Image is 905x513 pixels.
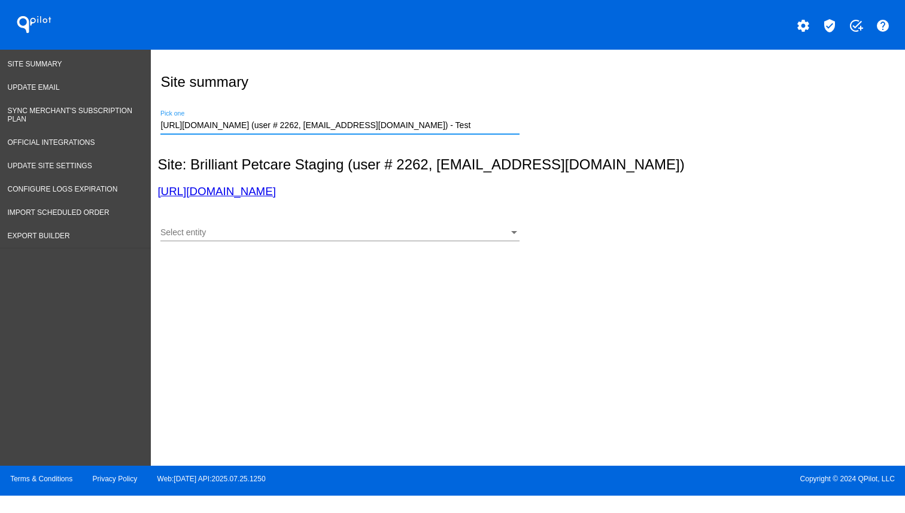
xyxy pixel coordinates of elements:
input: Number [160,121,520,130]
a: Privacy Policy [93,475,138,483]
span: Update Email [8,83,60,92]
span: Configure logs expiration [8,185,118,193]
a: [URL][DOMAIN_NAME] [157,185,275,198]
span: Official Integrations [8,138,95,147]
mat-icon: help [876,19,890,33]
span: Copyright © 2024 QPilot, LLC [463,475,895,483]
h2: Site summary [160,74,248,90]
a: Terms & Conditions [10,475,72,483]
span: Update Site Settings [8,162,92,170]
mat-icon: verified_user [822,19,837,33]
span: Site Summary [8,60,62,68]
mat-select: Select entity [160,228,520,238]
span: Import Scheduled Order [8,208,110,217]
span: Export Builder [8,232,70,240]
h1: QPilot [10,13,58,37]
h2: Site: Brilliant Petcare Staging (user # 2262, [EMAIL_ADDRESS][DOMAIN_NAME]) [157,156,893,173]
a: Web:[DATE] API:2025.07.25.1250 [157,475,266,483]
mat-icon: settings [796,19,810,33]
mat-icon: add_task [849,19,863,33]
span: Sync Merchant's Subscription Plan [8,107,132,123]
span: Select entity [160,227,206,237]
